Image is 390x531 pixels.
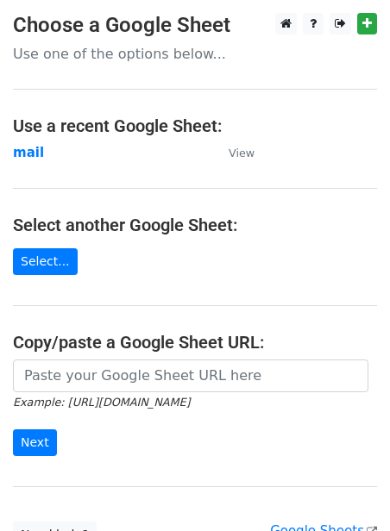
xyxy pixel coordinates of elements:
small: Example: [URL][DOMAIN_NAME] [13,396,190,409]
input: Next [13,429,57,456]
a: View [211,145,255,160]
a: Select... [13,248,78,275]
a: mail [13,145,44,160]
h4: Select another Google Sheet: [13,215,377,235]
small: View [229,147,255,159]
input: Paste your Google Sheet URL here [13,359,368,392]
h3: Choose a Google Sheet [13,13,377,38]
h4: Copy/paste a Google Sheet URL: [13,332,377,353]
h4: Use a recent Google Sheet: [13,116,377,136]
p: Use one of the options below... [13,45,377,63]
